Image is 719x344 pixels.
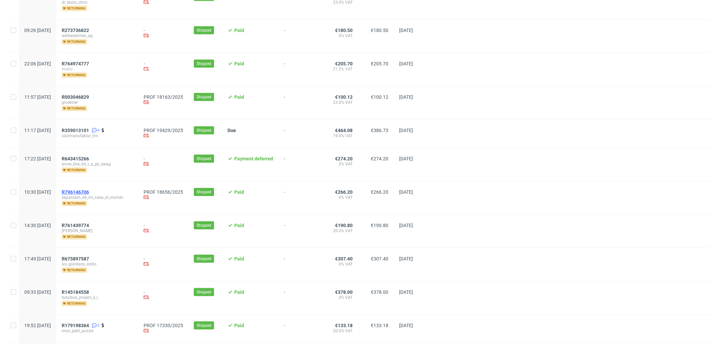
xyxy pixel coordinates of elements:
[328,33,353,38] span: 0% VAT
[62,201,87,206] span: returning
[62,256,90,261] a: R675897587
[62,66,133,72] span: evans
[62,228,133,233] span: [PERSON_NAME]
[97,323,99,328] span: 2
[62,323,89,328] span: R179198364
[62,72,87,78] span: returning
[62,128,89,133] span: R359013101
[197,189,211,195] span: Shipped
[62,189,89,195] span: R796146706
[24,28,51,33] span: 09:26 [DATE]
[371,323,388,328] span: €133.18
[97,128,99,133] span: 4
[62,100,133,105] span: gruebner
[24,323,51,328] span: 19:52 [DATE]
[284,256,317,273] span: -
[234,323,244,328] span: Paid
[62,223,89,228] span: R761439774
[399,128,413,133] span: [DATE]
[90,323,99,328] a: 2
[197,322,211,329] span: Shipped
[144,94,183,100] a: PROF 18163/2025
[335,28,353,33] span: €180.50
[144,28,183,39] div: -
[328,133,353,138] span: 19.0% VAT
[234,156,273,161] span: Payment deferred
[144,256,183,268] div: -
[62,323,90,328] a: R179198364
[335,94,353,100] span: €100.12
[335,289,353,295] span: €378.00
[234,256,244,261] span: Paid
[335,61,353,66] span: €205.70
[284,289,317,306] span: -
[62,39,87,44] span: returning
[399,323,413,328] span: [DATE]
[24,61,51,66] span: 22:06 [DATE]
[62,328,133,334] span: mon_petit_puzzle
[228,128,236,133] span: Due
[144,156,183,168] div: -
[62,195,133,200] span: expansion_de_mi_casa_al_mundo
[144,128,183,133] a: PROF 19429/2025
[62,223,90,228] a: R761439774
[197,61,211,67] span: Shipped
[399,61,413,66] span: [DATE]
[328,295,353,300] span: 0% VAT
[62,128,90,133] a: R359013101
[144,289,183,301] div: -
[399,189,413,195] span: [DATE]
[371,94,388,100] span: €100.12
[197,256,211,262] span: Shipped
[399,156,413,161] span: [DATE]
[62,94,89,100] span: R003046829
[24,256,51,261] span: 17:49 [DATE]
[62,289,90,295] a: R145184558
[328,66,353,72] span: 21.0% VAT
[335,323,353,328] span: €133.18
[90,128,99,133] a: 4
[197,27,211,33] span: Shipped
[284,156,317,173] span: -
[328,100,353,105] span: 23.0% VAT
[284,128,317,139] span: -
[62,156,89,161] span: R643415266
[234,189,244,195] span: Paid
[197,289,211,295] span: Shipped
[399,256,413,261] span: [DATE]
[335,223,353,228] span: €190.80
[371,61,388,66] span: €205.70
[371,223,388,228] span: €190.80
[284,189,317,206] span: -
[328,161,353,167] span: 0% VAT
[62,256,89,261] span: R675897587
[284,94,317,111] span: -
[335,156,353,161] span: €274.20
[62,33,133,38] span: werbezeichen_ag
[284,323,317,335] span: -
[328,228,353,233] span: 20.0% VAT
[24,156,51,161] span: 17:22 [DATE]
[62,133,133,138] span: salzmanufaktur_mv
[62,261,133,267] span: ivo_giordano_lotito
[197,94,211,100] span: Shipped
[144,223,183,234] div: -
[62,289,89,295] span: R145184558
[328,261,353,267] span: 0% VAT
[62,295,133,300] span: futurbox_project_s_l
[284,28,317,44] span: -
[62,61,90,66] a: R764974777
[144,61,183,73] div: -
[234,94,244,100] span: Paid
[371,289,388,295] span: €378.00
[335,189,353,195] span: €266.20
[371,28,388,33] span: €180.50
[371,256,388,261] span: €307.40
[399,289,413,295] span: [DATE]
[399,94,413,100] span: [DATE]
[24,223,51,228] span: 14:30 [DATE]
[62,28,89,33] span: R273736822
[371,189,388,195] span: €266.20
[197,127,211,133] span: Shipped
[284,61,317,78] span: -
